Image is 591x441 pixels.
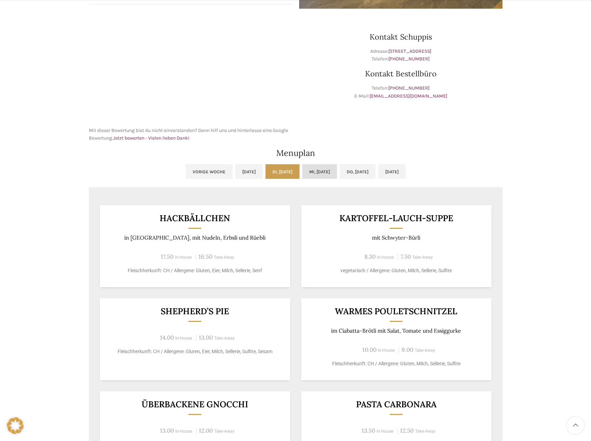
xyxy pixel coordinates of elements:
[89,149,503,157] h2: Menuplan
[186,164,233,179] a: Vorige Woche
[199,334,213,341] span: 13.00
[214,429,235,434] span: Take-Away
[567,417,584,434] a: Scroll to top button
[214,336,235,341] span: Take-Away
[310,267,483,274] p: vegetarisch / Allergene: Gluten, Milch, Sellerie, Sulfite
[199,253,212,260] span: 16.50
[388,48,431,54] a: [STREET_ADDRESS]
[214,255,234,260] span: Take-Away
[160,427,174,434] span: 13.00
[310,307,483,316] h3: Warmes Pouletschnitzel
[302,164,337,179] a: Mi, [DATE]
[175,429,192,434] span: In-House
[108,214,281,223] h3: Hackbällchen
[161,253,174,260] span: 17.50
[388,85,430,91] a: [PHONE_NUMBER]
[108,234,281,241] p: in [GEOGRAPHIC_DATA], mit Nudeln, Erbsli und Rüebli
[113,135,189,141] a: Jetzt bewerten - Vielen lieben Dank!
[89,127,292,142] p: Mit dieser Bewertung bist du nicht einverstanden? Dann hilf uns und hinterlasse eine Google Bewer...
[299,70,503,77] h3: Kontakt Bestellbüro
[299,48,503,63] p: Adresse: Telefon:
[370,93,447,99] a: [EMAIL_ADDRESS][DOMAIN_NAME]
[108,400,281,409] h3: Überbackene Gnocchi
[362,346,377,353] span: 10.00
[175,336,192,341] span: In-House
[310,327,483,334] p: im Ciabatta-Brötli mit Salat, Tomate und Essiggurke
[310,400,483,409] h3: Pasta Carbonara
[108,348,281,355] p: Fleischherkunft: CH / Allergene: Gluten, Eier, Milch, Sellerie, Sulfite, Sesam
[199,427,213,434] span: 12.00
[310,234,483,241] p: mit Schwyter-Bürli
[378,164,406,179] a: [DATE]
[340,164,375,179] a: Do, [DATE]
[265,164,299,179] a: Di, [DATE]
[412,255,433,260] span: Take-Away
[378,348,395,353] span: In-House
[402,346,413,353] span: 9.00
[89,16,292,120] iframe: schwyter schuppis
[364,253,375,260] span: 8.30
[400,427,414,434] span: 12.50
[415,348,435,353] span: Take-Away
[388,56,430,62] a: [PHONE_NUMBER]
[362,427,375,434] span: 13.50
[175,255,192,260] span: In-House
[400,253,411,260] span: 7.50
[310,214,483,223] h3: Kartoffel-Lauch-Suppe
[415,429,436,434] span: Take-Away
[377,429,394,434] span: In-House
[235,164,263,179] a: [DATE]
[310,360,483,367] p: Fleischherkunft: CH / Allergene: Gluten, Milch, Sellerie, Sulfite
[160,334,174,341] span: 14.00
[377,255,394,260] span: In-House
[108,307,281,316] h3: Shepherd’s Pie
[299,84,503,100] p: Telefon: E-Mail:
[108,267,281,274] p: Fleischherkunft: CH / Allergene: Gluten, Eier, Milch, Sellerie, Senf
[299,33,503,41] h3: Kontakt Schuppis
